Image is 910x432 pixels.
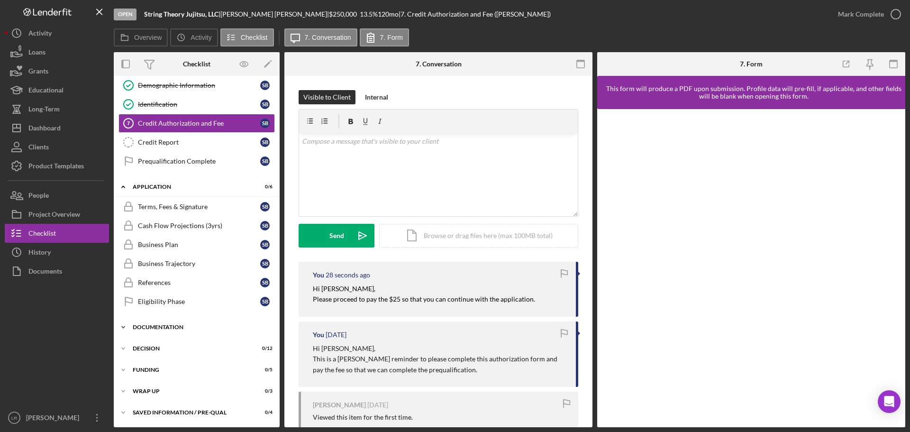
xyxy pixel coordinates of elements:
[326,331,346,339] time: 2025-09-03 17:45
[380,34,403,41] label: 7. Form
[260,100,270,109] div: S B
[138,119,260,127] div: Credit Authorization and Fee
[360,28,409,46] button: 7. Form
[114,9,136,20] div: Open
[284,28,357,46] button: 7. Conversation
[255,388,273,394] div: 0 / 3
[118,197,275,216] a: Terms, Fees & SignatureSB
[170,28,218,46] button: Activity
[118,133,275,152] a: Credit ReportSB
[740,60,763,68] div: 7. Form
[260,278,270,287] div: S B
[367,401,388,409] time: 2025-08-24 19:19
[838,5,884,24] div: Mark Complete
[313,271,324,279] div: You
[24,408,85,430] div: [PERSON_NAME]
[118,292,275,311] a: Eligibility PhaseSB
[326,271,370,279] time: 2025-09-10 01:04
[260,156,270,166] div: S B
[260,297,270,306] div: S B
[220,28,274,46] button: Checklist
[138,157,260,165] div: Prequalification Complete
[138,203,260,211] div: Terms, Fees & Signature
[378,10,399,18] div: 120 mo
[133,410,249,415] div: Saved Information / Pre-Qual
[260,202,270,211] div: S B
[138,241,260,248] div: Business Plan
[602,85,905,100] div: This form will produce a PDF upon submission. Profile data will pre-fill, if applicable, and othe...
[365,90,388,104] div: Internal
[313,414,413,421] div: Viewed this item for the first time.
[313,343,566,354] p: Hi [PERSON_NAME],
[255,184,273,190] div: 0 / 6
[133,367,249,373] div: Funding
[255,410,273,415] div: 0 / 4
[305,34,351,41] label: 7. Conversation
[360,90,393,104] button: Internal
[133,324,268,330] div: Documentation
[303,90,351,104] div: Visible to Client
[255,367,273,373] div: 0 / 5
[138,260,260,267] div: Business Trajectory
[399,10,551,18] div: | 7. Credit Authorization and Fee ([PERSON_NAME])
[133,346,249,351] div: Decision
[299,90,355,104] button: Visible to Client
[329,10,357,18] span: $250,000
[144,10,218,18] b: String Theory Jujitsu, LLC
[313,354,566,375] p: This is a [PERSON_NAME] reminder to please complete this authorization form and pay the fee so th...
[299,224,374,248] button: Send
[329,224,344,248] div: Send
[255,346,273,351] div: 0 / 12
[138,138,260,146] div: Credit Report
[118,254,275,273] a: Business TrajectorySB
[144,10,220,18] div: |
[133,184,249,190] div: Application
[134,34,162,41] label: Overview
[118,216,275,235] a: Cash Flow Projections (3yrs)SB
[416,60,462,68] div: 7. Conversation
[118,235,275,254] a: Business PlanSB
[260,119,270,128] div: S B
[313,401,366,409] div: [PERSON_NAME]
[313,295,535,303] mark: Please proceed to pay the $25 so that you can continue with the application.
[118,95,275,114] a: IdentificationSB
[118,76,275,95] a: Demographic InformationSB
[828,5,905,24] button: Mark Complete
[138,101,260,108] div: Identification
[138,222,260,230] div: Cash Flow Projections (3yrs)
[313,285,375,293] mark: Hi [PERSON_NAME],
[878,390,901,413] div: Open Intercom Messenger
[183,60,210,68] div: Checklist
[191,34,211,41] label: Activity
[260,221,270,230] div: S B
[260,138,270,147] div: S B
[11,415,17,421] text: LR
[260,259,270,268] div: S B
